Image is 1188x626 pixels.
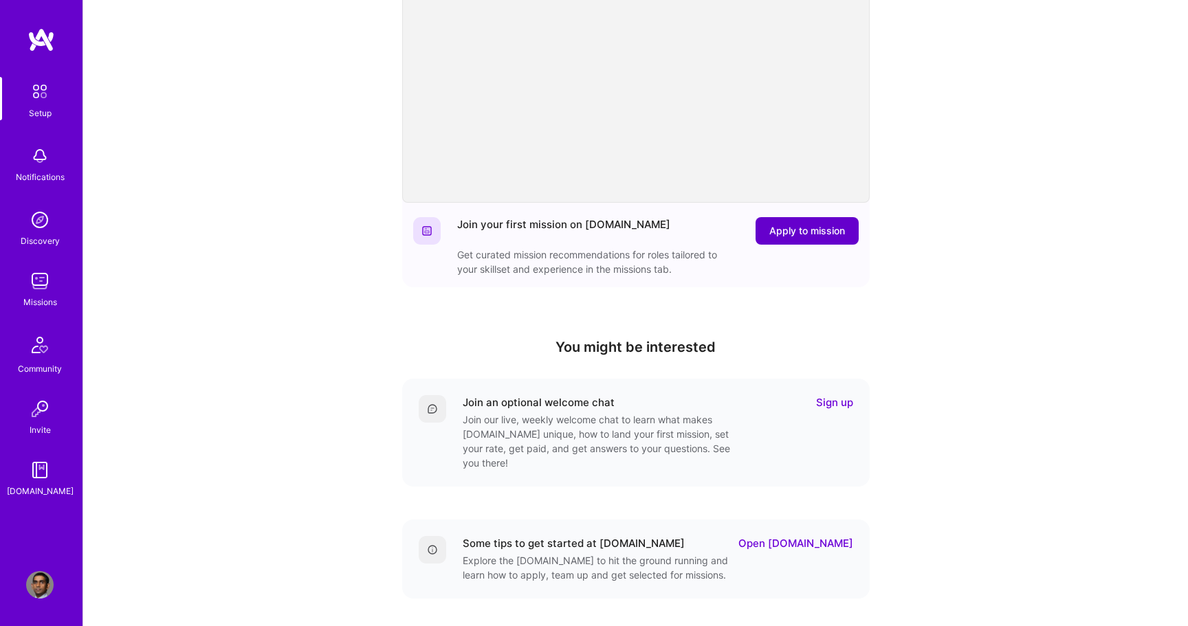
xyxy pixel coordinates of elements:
[816,395,853,410] a: Sign up
[26,142,54,170] img: bell
[463,536,685,550] div: Some tips to get started at [DOMAIN_NAME]
[18,361,62,376] div: Community
[29,106,52,120] div: Setup
[26,456,54,484] img: guide book
[26,267,54,295] img: teamwork
[427,403,438,414] img: Comment
[427,544,438,555] img: Details
[457,247,732,276] div: Get curated mission recommendations for roles tailored to your skillset and experience in the mis...
[26,206,54,234] img: discovery
[769,224,845,238] span: Apply to mission
[23,295,57,309] div: Missions
[463,553,738,582] div: Explore the [DOMAIN_NAME] to hit the ground running and learn how to apply, team up and get selec...
[16,170,65,184] div: Notifications
[26,571,54,599] img: User Avatar
[402,339,870,355] h4: You might be interested
[738,536,853,550] a: Open [DOMAIN_NAME]
[25,77,54,106] img: setup
[463,395,615,410] div: Join an optional welcome chat
[23,328,56,361] img: Community
[21,234,60,248] div: Discovery
[756,217,859,245] button: Apply to mission
[457,217,670,245] div: Join your first mission on [DOMAIN_NAME]
[463,412,738,470] div: Join our live, weekly welcome chat to learn what makes [DOMAIN_NAME] unique, how to land your fir...
[26,395,54,423] img: Invite
[23,571,57,599] a: User Avatar
[27,27,55,52] img: logo
[30,423,51,437] div: Invite
[7,484,74,498] div: [DOMAIN_NAME]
